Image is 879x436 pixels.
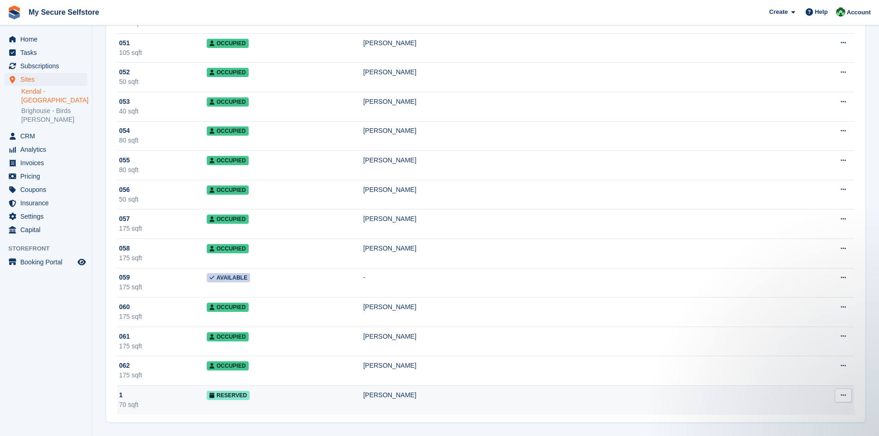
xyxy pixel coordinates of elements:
[5,170,87,183] a: menu
[207,215,248,224] span: Occupied
[363,126,784,136] div: [PERSON_NAME]
[76,257,87,268] a: Preview store
[20,130,76,143] span: CRM
[119,155,130,165] span: 055
[5,183,87,196] a: menu
[119,282,207,292] div: 175 sqft
[207,126,248,136] span: Occupied
[119,400,207,410] div: 70 sqft
[769,7,788,17] span: Create
[363,67,784,77] div: [PERSON_NAME]
[5,256,87,269] a: menu
[119,390,123,400] span: 1
[20,46,76,59] span: Tasks
[119,302,130,312] span: 060
[363,361,784,370] div: [PERSON_NAME]
[207,361,248,370] span: Occupied
[119,341,207,351] div: 175 sqft
[119,244,130,253] span: 058
[363,244,784,253] div: [PERSON_NAME]
[363,268,784,298] td: -
[119,332,130,341] span: 061
[207,185,248,195] span: Occupied
[207,332,248,341] span: Occupied
[119,312,207,322] div: 175 sqft
[207,391,250,400] span: Reserved
[363,332,784,341] div: [PERSON_NAME]
[20,210,76,223] span: Settings
[20,60,76,72] span: Subscriptions
[20,183,76,196] span: Coupons
[5,46,87,59] a: menu
[25,5,103,20] a: My Secure Selfstore
[207,273,250,282] span: Available
[363,302,784,312] div: [PERSON_NAME]
[119,77,207,87] div: 50 sqft
[5,130,87,143] a: menu
[119,67,130,77] span: 052
[119,48,207,58] div: 105 sqft
[119,361,130,370] span: 062
[119,165,207,175] div: 80 sqft
[20,33,76,46] span: Home
[20,73,76,86] span: Sites
[5,210,87,223] a: menu
[5,197,87,209] a: menu
[5,73,87,86] a: menu
[119,136,207,145] div: 80 sqft
[20,143,76,156] span: Analytics
[815,7,828,17] span: Help
[21,87,87,105] a: Kendal - [GEOGRAPHIC_DATA]
[20,197,76,209] span: Insurance
[119,224,207,233] div: 175 sqft
[119,185,130,195] span: 056
[363,214,784,224] div: [PERSON_NAME]
[119,97,130,107] span: 053
[119,214,130,224] span: 057
[7,6,21,19] img: stora-icon-8386f47178a22dfd0bd8f6a31ec36ba5ce8667c1dd55bd0f319d3a0aa187defe.svg
[21,107,87,124] a: Brighouse - Birds [PERSON_NAME]
[207,39,248,48] span: Occupied
[207,97,248,107] span: Occupied
[5,223,87,236] a: menu
[363,97,784,107] div: [PERSON_NAME]
[5,60,87,72] a: menu
[5,33,87,46] a: menu
[119,38,130,48] span: 051
[119,370,207,380] div: 175 sqft
[20,256,76,269] span: Booking Portal
[847,8,871,17] span: Account
[836,7,845,17] img: Greg Allsopp
[20,156,76,169] span: Invoices
[207,244,248,253] span: Occupied
[119,273,130,282] span: 059
[363,155,784,165] div: [PERSON_NAME]
[5,156,87,169] a: menu
[119,253,207,263] div: 175 sqft
[207,156,248,165] span: Occupied
[8,244,92,253] span: Storefront
[20,170,76,183] span: Pricing
[119,107,207,116] div: 40 sqft
[119,126,130,136] span: 054
[207,303,248,312] span: Occupied
[363,38,784,48] div: [PERSON_NAME]
[363,185,784,195] div: [PERSON_NAME]
[363,390,784,400] div: [PERSON_NAME]
[20,223,76,236] span: Capital
[119,195,207,204] div: 50 sqft
[207,68,248,77] span: Occupied
[5,143,87,156] a: menu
